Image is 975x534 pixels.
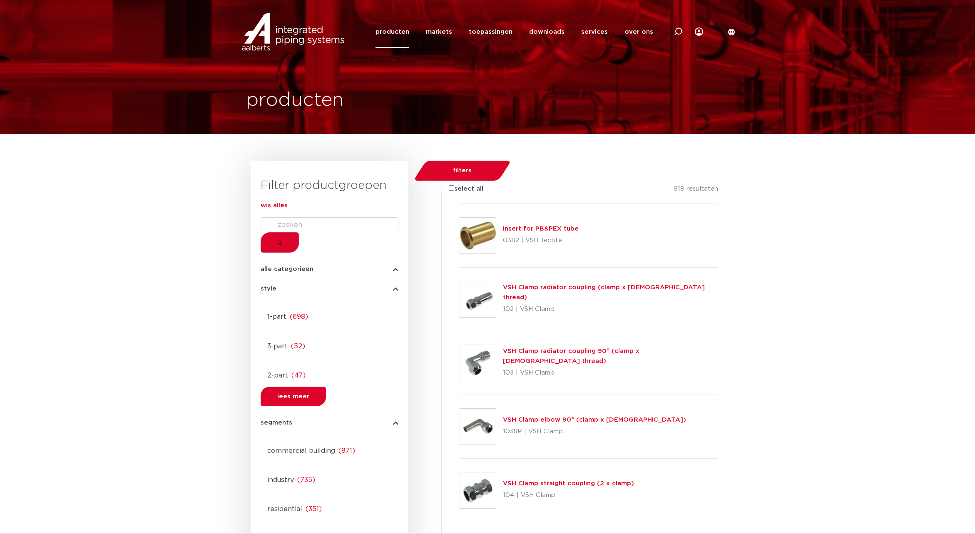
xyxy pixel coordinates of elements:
[436,184,483,194] label: select all
[261,387,326,406] button: lees meer
[460,281,496,317] img: thumbnail for VSH Clamp radiator coupling (clamp x male thread)
[503,303,718,316] p: 102 | VSH Clamp
[261,266,398,272] button: alle categorieën
[460,472,496,508] img: thumbnail for VSH Clamp straight coupling (2 x clamp)
[267,313,286,320] span: 1-part
[460,218,496,253] img: thumbnail for Insert for PB&PEX tube
[261,266,313,272] span: alle categorieën
[624,16,653,48] a: over ons
[581,16,608,48] a: services
[290,313,308,320] span: ( 698 )
[503,226,579,232] a: Insert for PB&PEX tube
[420,161,505,181] button: filters
[246,87,344,114] h1: producten
[261,420,398,426] button: segments
[338,447,355,454] span: ( 871 )
[426,16,452,48] a: markets
[261,286,276,292] span: style
[291,372,306,379] span: ( 47 )
[460,409,496,445] img: thumbnail for VSH Clamp elbow 90° (clamp x male)
[261,338,398,351] a: 3-part(52)
[261,472,398,485] a: industry(735)
[503,425,686,438] p: 103SP | VSH Clamp
[503,489,634,502] p: 104 | VSH Clamp
[267,506,302,512] span: residential
[261,217,398,232] input: Search
[674,186,718,192] span: 918 resultaten
[503,348,639,364] a: VSH Clamp radiator coupling 90° (clamp x [DEMOGRAPHIC_DATA] thread)
[267,372,288,379] span: 2-part
[376,16,653,48] nav: Menu
[261,232,299,253] button: Submit the search query
[291,343,305,350] span: ( 52 )
[503,234,579,247] p: 0382 | VSH Tectite
[261,501,398,514] a: residential(351)
[503,284,705,301] a: VSH Clamp radiator coupling (clamp x [DEMOGRAPHIC_DATA] thread)
[460,345,496,381] img: thumbnail for VSH Clamp radiator coupling 90° (clamp x male thread)
[297,477,315,483] span: ( 735 )
[469,16,512,48] a: toepassingen
[261,202,288,209] a: wis alles
[261,420,292,426] span: segments
[267,447,335,454] span: commercial building
[267,343,288,350] span: 3-part
[261,177,398,194] h3: Filter productgroepen
[261,367,398,380] a: 2-part(47)
[261,286,398,292] button: style
[503,417,686,423] a: VSH Clamp elbow 90° (clamp x [DEMOGRAPHIC_DATA])
[277,393,309,400] span: lees meer
[267,477,294,483] span: industry
[261,308,398,322] a: 1-part(698)
[376,16,409,48] a: producten
[503,480,634,487] a: VSH Clamp straight coupling (2 x clamp)
[529,16,565,48] a: downloads
[261,442,398,456] a: commercial building(871)
[306,506,322,512] span: ( 351 )
[449,185,454,191] input: select all
[503,366,718,380] p: 103 | VSH Clamp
